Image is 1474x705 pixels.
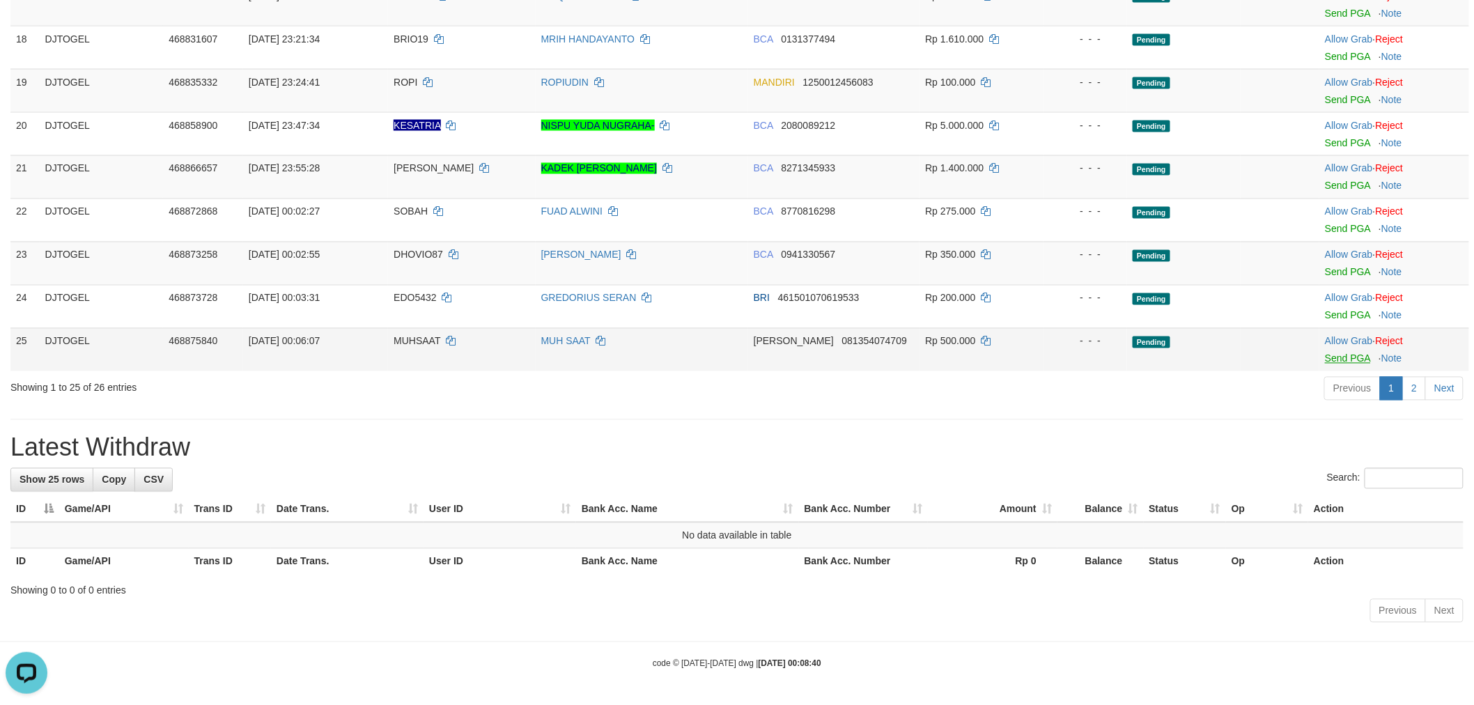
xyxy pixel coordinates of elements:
a: Allow Grab [1325,336,1372,347]
span: [PERSON_NAME] [754,336,834,347]
a: Reject [1376,33,1404,45]
td: · [1319,69,1469,112]
td: 23 [10,242,40,285]
a: Send PGA [1325,8,1370,19]
td: 20 [10,112,40,155]
span: Copy 081354074709 to clipboard [842,336,907,347]
th: Bank Acc. Number: activate to sort column ascending [799,497,929,522]
td: · [1319,155,1469,199]
span: 468858900 [169,120,217,131]
span: Rp 350.000 [925,249,975,261]
td: · [1319,328,1469,371]
span: Rp 100.000 [925,77,975,88]
span: BCA [754,249,773,261]
th: Status: activate to sort column ascending [1144,497,1226,522]
td: DJTOGEL [40,26,164,69]
td: 25 [10,328,40,371]
a: Copy [93,468,135,492]
td: DJTOGEL [40,112,164,155]
td: DJTOGEL [40,199,164,242]
td: 18 [10,26,40,69]
span: 468873728 [169,293,217,304]
span: Pending [1133,34,1170,46]
th: Balance: activate to sort column ascending [1057,497,1144,522]
span: 468873258 [169,249,217,261]
a: Previous [1370,599,1426,623]
span: Pending [1133,121,1170,132]
div: - - - [1049,75,1122,89]
h1: Latest Withdraw [10,434,1464,462]
a: Note [1381,310,1402,321]
a: Allow Grab [1325,206,1372,217]
a: Note [1381,353,1402,364]
span: [DATE] 23:21:34 [249,33,320,45]
a: Reject [1376,293,1404,304]
th: Game/API [59,549,189,575]
span: 468872868 [169,206,217,217]
span: Pending [1133,293,1170,305]
a: Reject [1376,206,1404,217]
span: 468835332 [169,77,217,88]
button: Open LiveChat chat widget [6,6,47,47]
span: Rp 275.000 [925,206,975,217]
a: Note [1381,267,1402,278]
a: CSV [134,468,173,492]
th: Game/API: activate to sort column ascending [59,497,189,522]
a: 2 [1402,377,1426,401]
span: MUHSAAT [394,336,440,347]
span: EDO5432 [394,293,436,304]
a: Previous [1324,377,1380,401]
td: 19 [10,69,40,112]
a: Note [1381,224,1402,235]
span: BCA [754,163,773,174]
a: Send PGA [1325,137,1370,148]
span: Nama rekening ada tanda titik/strip, harap diedit [394,120,440,131]
a: ROPIUDIN [541,77,589,88]
th: User ID: activate to sort column ascending [424,497,576,522]
span: [PERSON_NAME] [394,163,474,174]
span: · [1325,120,1375,131]
span: MANDIRI [754,77,795,88]
span: Pending [1133,207,1170,219]
th: Date Trans. [271,549,424,575]
a: Allow Grab [1325,120,1372,131]
a: Reject [1376,163,1404,174]
a: Send PGA [1325,267,1370,278]
a: Allow Grab [1325,77,1372,88]
td: · [1319,26,1469,69]
td: · [1319,199,1469,242]
div: Showing 1 to 25 of 26 entries [10,375,604,395]
span: Copy 8271345933 to clipboard [782,163,836,174]
a: Send PGA [1325,310,1370,321]
a: Send PGA [1325,353,1370,364]
a: Send PGA [1325,51,1370,62]
td: DJTOGEL [40,69,164,112]
span: Show 25 rows [20,474,84,486]
a: Reject [1376,249,1404,261]
a: Note [1381,180,1402,192]
th: User ID [424,549,576,575]
td: · [1319,242,1469,285]
span: DHOVIO87 [394,249,443,261]
a: Note [1381,8,1402,19]
td: DJTOGEL [40,328,164,371]
a: Note [1381,137,1402,148]
th: Action [1308,497,1464,522]
td: DJTOGEL [40,285,164,328]
td: 22 [10,199,40,242]
span: Copy 2080089212 to clipboard [782,120,836,131]
span: Pending [1133,336,1170,348]
a: Reject [1376,77,1404,88]
span: · [1325,336,1375,347]
strong: [DATE] 00:08:40 [759,659,821,669]
th: ID [10,549,59,575]
input: Search: [1365,468,1464,489]
td: 21 [10,155,40,199]
span: Rp 5.000.000 [925,120,984,131]
span: Rp 1.610.000 [925,33,984,45]
th: Status [1144,549,1226,575]
span: 468866657 [169,163,217,174]
a: Note [1381,94,1402,105]
span: · [1325,77,1375,88]
a: GREDORIUS SERAN [541,293,637,304]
